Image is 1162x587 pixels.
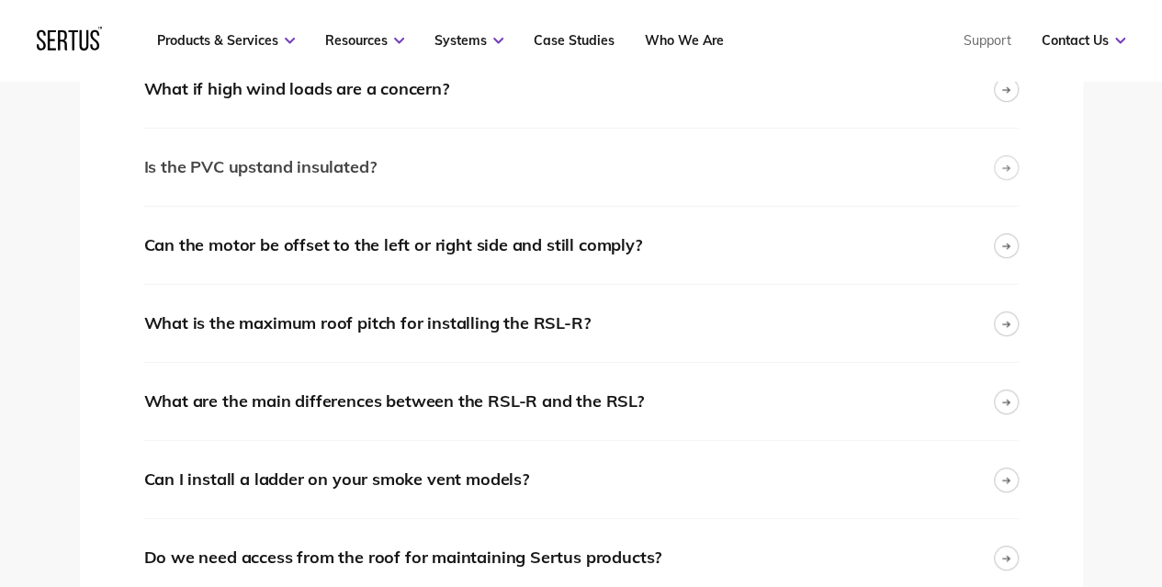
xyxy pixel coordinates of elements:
[534,32,615,49] a: Case Studies
[144,545,661,571] div: Do we need access from the roof for maintaining Sertus products?
[144,467,529,493] div: Can I install a ladder on your smoke vent models?
[434,32,503,49] a: Systems
[157,32,295,49] a: Products & Services
[144,389,644,415] div: What are the main differences between the RSL-R and the RSL?
[144,232,642,259] div: Can the motor be offset to the left or right side and still comply?
[964,32,1011,49] a: Support
[1070,499,1162,587] iframe: Chat Widget
[144,76,449,103] div: What if high wind loads are a concern?
[144,154,377,181] div: Is the PVC upstand insulated?
[645,32,724,49] a: Who We Are
[144,310,591,337] div: What is the maximum roof pitch for installing the RSL-R?
[1042,32,1125,49] a: Contact Us
[325,32,404,49] a: Resources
